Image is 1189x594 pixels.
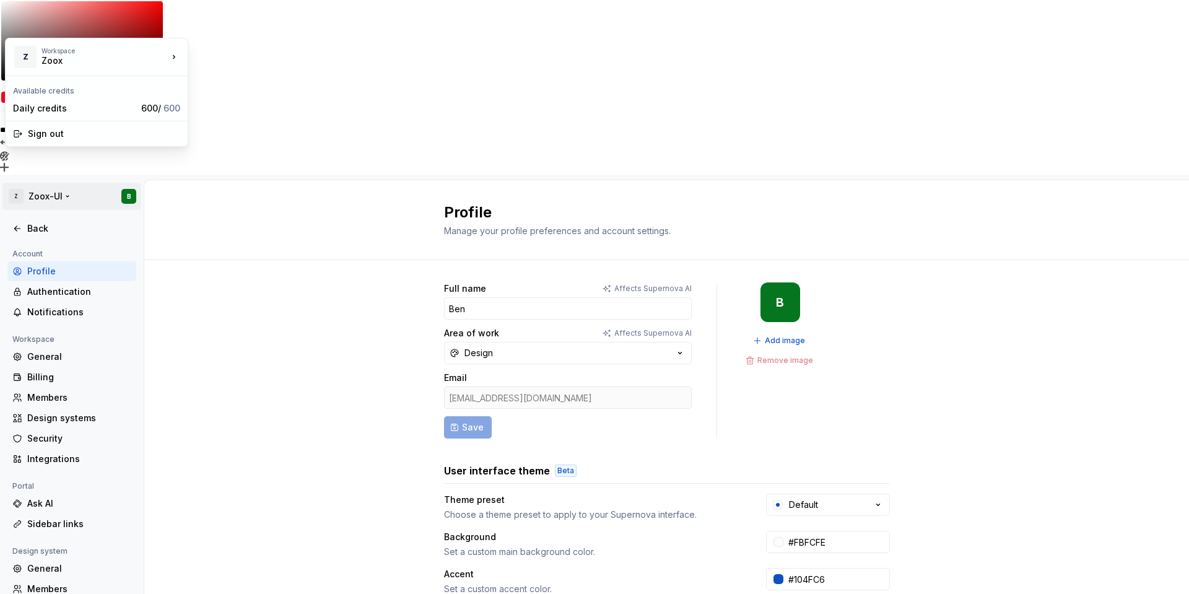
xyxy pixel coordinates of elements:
span: 600 / [141,103,180,113]
div: Workspace [41,47,168,55]
span: 600 [163,103,180,113]
div: Daily credits [13,102,136,115]
div: Available credits [8,79,185,98]
div: Z [14,46,37,68]
div: Zoox [41,55,147,67]
div: Sign out [28,128,180,140]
